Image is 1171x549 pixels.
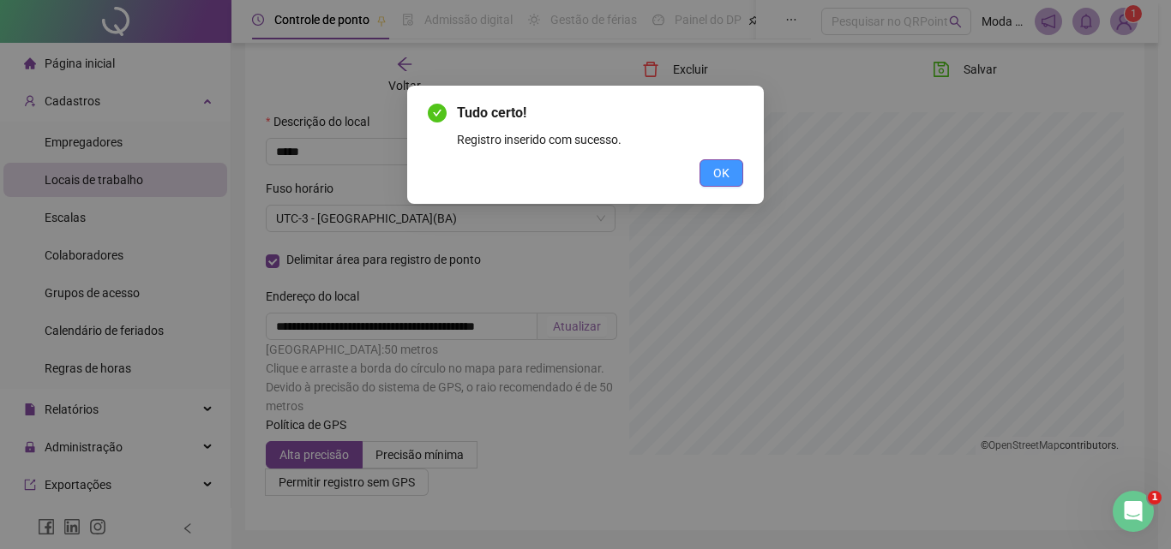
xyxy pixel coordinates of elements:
[1113,491,1154,532] iframe: Intercom live chat
[713,164,730,182] span: OK
[700,159,743,187] button: OK
[428,104,447,122] span: check-circle
[457,104,526,121] span: Tudo certo!
[1148,491,1162,504] span: 1
[457,133,622,146] span: Registro inserido com sucesso.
